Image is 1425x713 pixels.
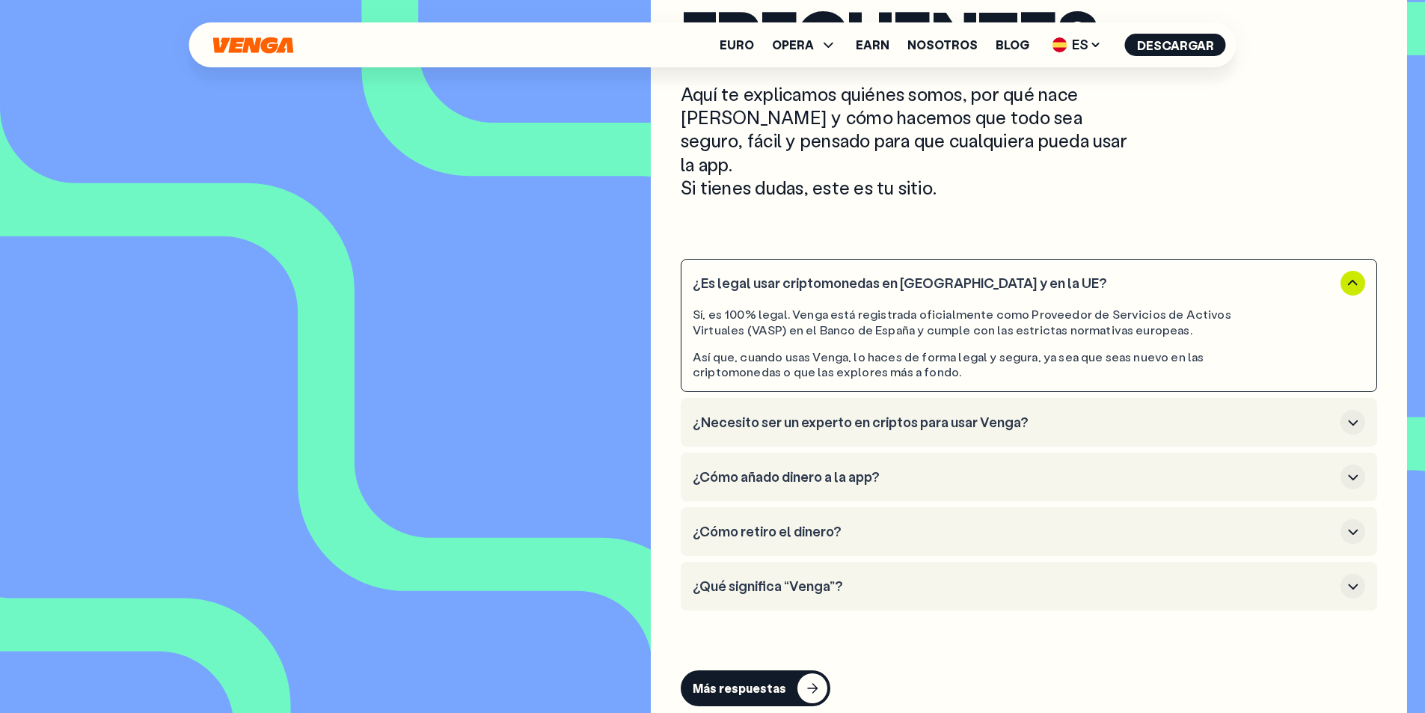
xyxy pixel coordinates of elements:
button: Más respuestas [681,670,830,706]
p: Aquí te explicamos quiénes somos, por qué nace [PERSON_NAME] y cómo hacemos que todo sea seguro, ... [681,82,1137,199]
div: Así que, cuando usas Venga, lo haces de forma legal y segura, ya sea que seas nuevo en las cripto... [693,349,1281,381]
button: ¿Necesito ser un experto en criptos para usar Venga? [693,410,1365,435]
span: OPERA [772,36,838,54]
a: Earn [856,39,889,51]
a: Nosotros [907,39,978,51]
h3: ¿Es legal usar criptomonedas en [GEOGRAPHIC_DATA] y en la UE? [693,275,1334,292]
button: ¿Es legal usar criptomonedas en [GEOGRAPHIC_DATA] y en la UE? [693,271,1365,296]
svg: Inicio [212,37,295,54]
span: OPERA [772,39,814,51]
button: ¿Cómo añado dinero a la app? [693,465,1365,489]
div: Sí, es 100% legal. Venga está registrada oficialmente como Proveedor de Servicios de Activos Virt... [693,307,1281,338]
a: Euro [720,39,754,51]
img: flag-es [1052,37,1067,52]
h3: ¿Qué significa “Venga”? [693,578,1334,595]
h3: ¿Cómo añado dinero a la app? [693,469,1334,486]
h3: ¿Necesito ser un experto en criptos para usar Venga? [693,414,1334,431]
a: Blog [996,39,1029,51]
span: ES [1047,33,1107,57]
button: Descargar [1125,34,1226,56]
div: Más respuestas [693,681,786,696]
button: ¿Cómo retiro el dinero? [693,519,1365,544]
h3: ¿Cómo retiro el dinero? [693,524,1334,540]
button: ¿Qué significa “Venga”? [693,574,1365,599]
